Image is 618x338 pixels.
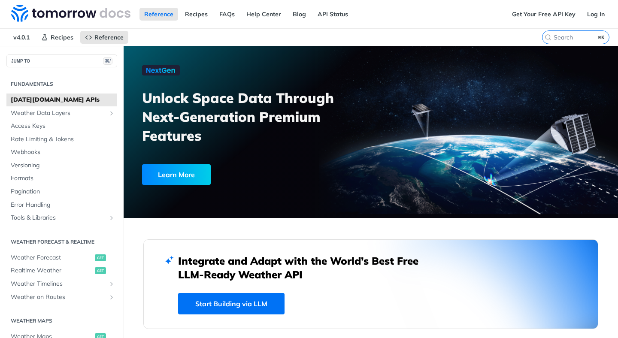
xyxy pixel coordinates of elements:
[6,185,117,198] a: Pagination
[6,54,117,67] button: JUMP TO⌘/
[6,159,117,172] a: Versioning
[108,110,115,117] button: Show subpages for Weather Data Layers
[178,254,431,281] h2: Integrate and Adapt with the World’s Best Free LLM-Ready Weather API
[6,251,117,264] a: Weather Forecastget
[9,31,34,44] span: v4.0.1
[6,94,117,106] a: [DATE][DOMAIN_NAME] APIs
[6,133,117,146] a: Rate Limiting & Tokens
[178,293,285,314] a: Start Building via LLM
[6,291,117,304] a: Weather on RoutesShow subpages for Weather on Routes
[6,120,117,133] a: Access Keys
[95,254,106,261] span: get
[11,5,130,22] img: Tomorrow.io Weather API Docs
[288,8,311,21] a: Blog
[11,280,106,288] span: Weather Timelines
[6,172,117,185] a: Formats
[11,122,115,130] span: Access Keys
[6,199,117,211] a: Error Handling
[11,214,106,222] span: Tools & Libraries
[596,33,607,42] kbd: ⌘K
[180,8,212,21] a: Recipes
[11,96,115,104] span: [DATE][DOMAIN_NAME] APIs
[36,31,78,44] a: Recipes
[108,294,115,301] button: Show subpages for Weather on Routes
[6,80,117,88] h2: Fundamentals
[51,33,73,41] span: Recipes
[11,201,115,209] span: Error Handling
[139,8,178,21] a: Reference
[108,214,115,221] button: Show subpages for Tools & Libraries
[108,281,115,287] button: Show subpages for Weather Timelines
[6,211,117,224] a: Tools & LibrariesShow subpages for Tools & Libraries
[11,148,115,157] span: Webhooks
[80,31,128,44] a: Reference
[545,34,551,41] svg: Search
[313,8,353,21] a: API Status
[6,238,117,246] h2: Weather Forecast & realtime
[6,264,117,277] a: Realtime Weatherget
[103,57,112,65] span: ⌘/
[11,135,115,144] span: Rate Limiting & Tokens
[215,8,239,21] a: FAQs
[11,109,106,118] span: Weather Data Layers
[142,164,211,185] div: Learn More
[11,253,93,262] span: Weather Forecast
[507,8,580,21] a: Get Your Free API Key
[11,293,106,302] span: Weather on Routes
[242,8,286,21] a: Help Center
[142,164,333,185] a: Learn More
[11,174,115,183] span: Formats
[95,267,106,274] span: get
[6,107,117,120] a: Weather Data LayersShow subpages for Weather Data Layers
[142,88,380,145] h3: Unlock Space Data Through Next-Generation Premium Features
[11,266,93,275] span: Realtime Weather
[11,161,115,170] span: Versioning
[11,187,115,196] span: Pagination
[94,33,124,41] span: Reference
[6,278,117,290] a: Weather TimelinesShow subpages for Weather Timelines
[6,146,117,159] a: Webhooks
[6,317,117,325] h2: Weather Maps
[142,65,180,75] img: NextGen
[582,8,609,21] a: Log In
